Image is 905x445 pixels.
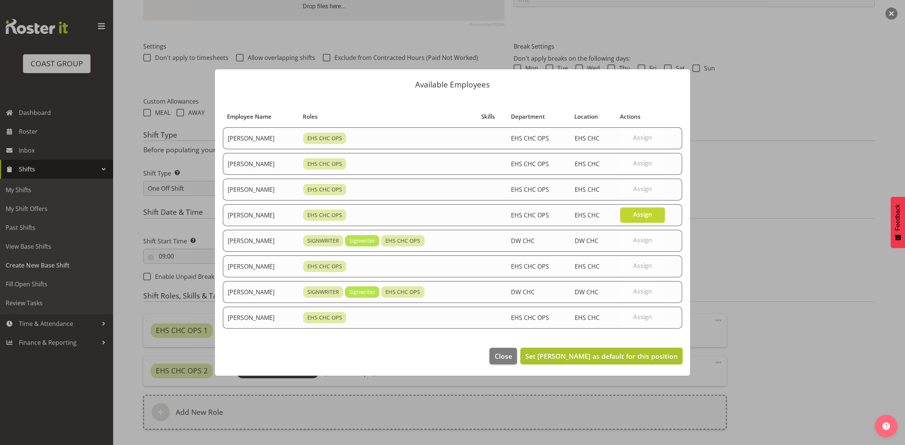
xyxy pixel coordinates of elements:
[511,237,535,245] span: DW CHC
[633,185,652,193] span: Assign
[511,211,549,219] span: EHS CHC OPS
[620,112,640,121] span: Actions
[223,307,299,329] td: [PERSON_NAME]
[633,134,652,141] span: Assign
[575,288,598,296] span: DW CHC
[481,112,495,121] span: Skills
[385,288,420,296] span: EHS CHC OPS
[511,262,549,271] span: EHS CHC OPS
[575,237,598,245] span: DW CHC
[575,313,600,322] span: EHS CHC
[633,313,652,321] span: Assign
[307,262,342,271] span: EHS CHC OPS
[349,237,375,245] span: Signwriter
[307,288,339,296] span: SIGNWRITER
[223,179,299,200] td: [PERSON_NAME]
[223,204,299,226] td: [PERSON_NAME]
[575,160,600,168] span: EHS CHC
[882,422,890,430] img: help-xxl-2.png
[307,211,342,219] span: EHS CHC OPS
[385,237,420,245] span: EHS CHC OPS
[307,237,339,245] span: SIGNWRITER
[633,287,652,295] span: Assign
[511,160,549,168] span: EHS CHC OPS
[511,134,549,142] span: EHS CHC OPS
[511,288,535,296] span: DW CHC
[633,211,652,218] span: Assign
[349,288,375,296] span: Signwriter
[520,348,683,364] button: Set [PERSON_NAME] as default for this position
[223,127,299,149] td: [PERSON_NAME]
[633,236,652,244] span: Assign
[223,281,299,303] td: [PERSON_NAME]
[633,262,652,269] span: Assign
[575,185,600,194] span: EHS CHC
[633,159,652,167] span: Assign
[575,211,600,219] span: EHS CHC
[223,255,299,277] td: [PERSON_NAME]
[307,185,342,194] span: EHS CHC OPS
[574,112,598,121] span: Location
[894,204,901,231] span: Feedback
[511,185,549,194] span: EHS CHC OPS
[511,112,545,121] span: Department
[489,348,517,364] button: Close
[223,153,299,175] td: [PERSON_NAME]
[222,81,683,89] p: Available Employees
[307,313,342,322] span: EHS CHC OPS
[307,134,342,142] span: EHS CHC OPS
[525,352,678,361] span: Set [PERSON_NAME] as default for this position
[223,230,299,252] td: [PERSON_NAME]
[303,112,318,121] span: Roles
[575,262,600,271] span: EHS CHC
[227,112,271,121] span: Employee Name
[575,134,600,142] span: EHS CHC
[495,351,512,361] span: Close
[511,313,549,322] span: EHS CHC OPS
[307,160,342,168] span: EHS CHC OPS
[891,197,905,248] button: Feedback - Show survey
